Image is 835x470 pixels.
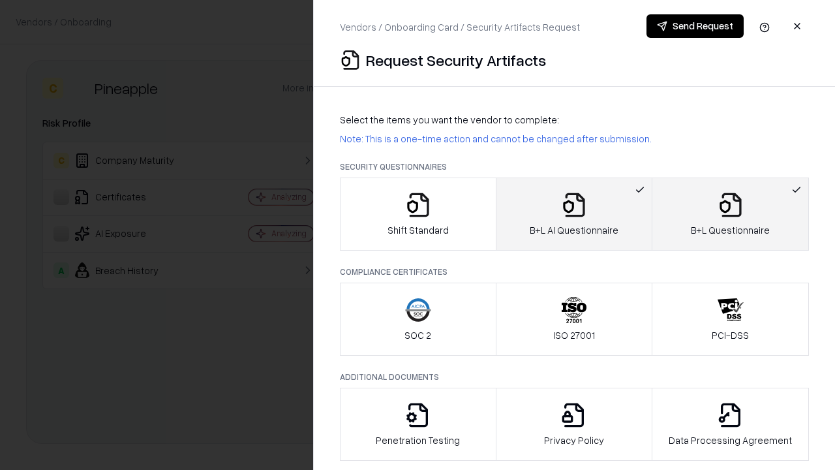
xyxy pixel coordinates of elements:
p: Additional Documents [340,371,809,383]
button: Penetration Testing [340,388,496,461]
p: Note: This is a one-time action and cannot be changed after submission. [340,132,809,146]
p: Penetration Testing [376,433,460,447]
p: Data Processing Agreement [669,433,792,447]
p: Select the items you want the vendor to complete: [340,113,809,127]
p: Privacy Policy [544,433,604,447]
p: Compliance Certificates [340,266,809,277]
p: Security Questionnaires [340,161,809,172]
button: Send Request [646,14,744,38]
p: Vendors / Onboarding Card / Security Artifacts Request [340,20,580,34]
p: Request Security Artifacts [366,50,546,70]
button: SOC 2 [340,283,496,356]
button: B+L Questionnaire [652,178,809,251]
button: PCI-DSS [652,283,809,356]
button: Data Processing Agreement [652,388,809,461]
button: ISO 27001 [496,283,653,356]
p: PCI-DSS [712,328,749,342]
p: Shift Standard [387,223,449,237]
p: B+L AI Questionnaire [530,223,618,237]
p: B+L Questionnaire [691,223,770,237]
button: Shift Standard [340,178,496,251]
p: SOC 2 [404,328,431,342]
p: ISO 27001 [553,328,595,342]
button: B+L AI Questionnaire [496,178,653,251]
button: Privacy Policy [496,388,653,461]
